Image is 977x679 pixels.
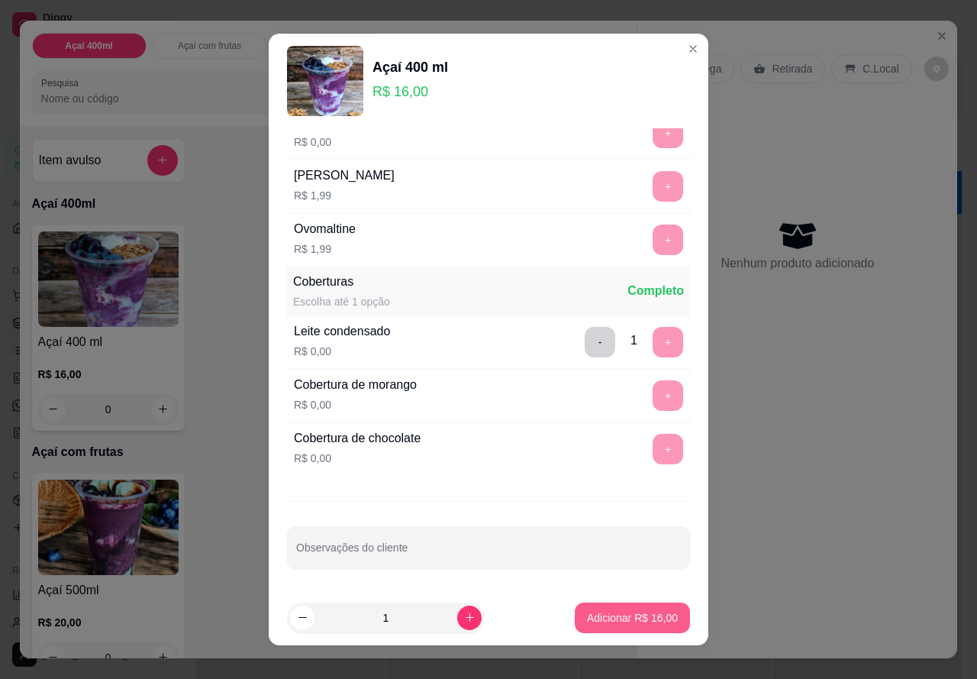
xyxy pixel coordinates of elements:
div: Ovomaltine [294,220,356,238]
div: Coberturas [293,273,390,291]
div: Cobertura de chocolate [294,429,421,448]
button: delete [585,327,615,357]
p: R$ 0,00 [294,344,390,359]
p: R$ 0,00 [294,397,417,412]
div: Leite condensado [294,322,390,341]
button: Close [681,37,705,61]
p: R$ 16,00 [372,81,448,102]
p: Adicionar R$ 16,00 [587,610,678,626]
button: increase-product-quantity [457,606,482,630]
div: [PERSON_NAME] [294,167,395,185]
p: R$ 0,00 [294,134,399,150]
p: R$ 1,99 [294,241,356,257]
p: R$ 1,99 [294,188,395,203]
div: Cobertura de morango [294,376,417,394]
button: Adicionar R$ 16,00 [575,603,690,633]
div: Escolha até 1 opção [293,294,390,309]
input: Observações do cliente [296,546,681,561]
div: 1 [630,331,637,350]
div: Completo [627,282,684,300]
button: decrease-product-quantity [290,606,314,630]
div: Açaí 400 ml [372,57,448,78]
p: R$ 0,00 [294,451,421,466]
img: product-image [287,46,363,116]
